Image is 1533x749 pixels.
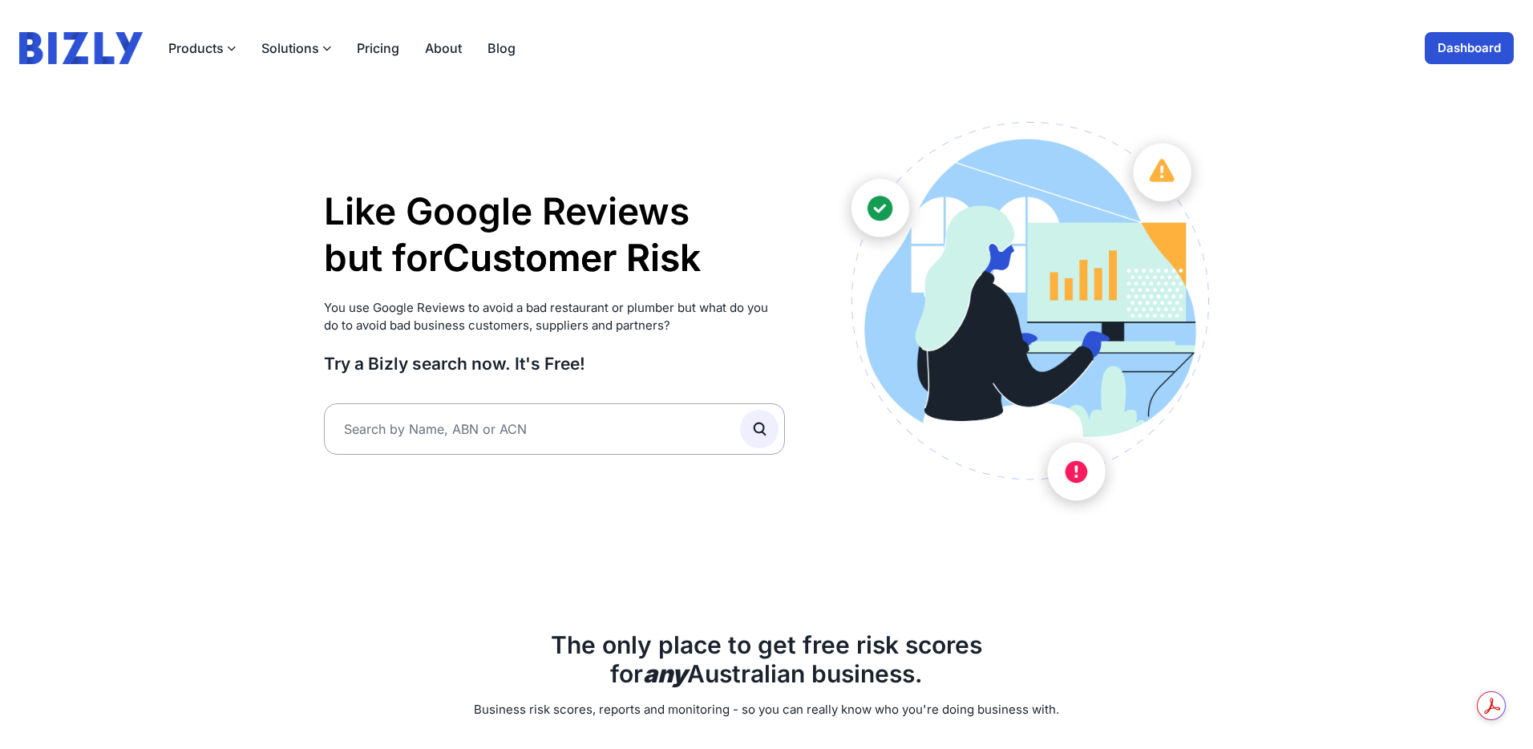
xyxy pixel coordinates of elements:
a: Pricing [357,38,399,58]
a: Blog [487,38,516,58]
input: Search by Name, ABN or ACN [324,403,785,455]
h3: Try a Bizly search now. It's Free! [324,353,785,374]
p: You use Google Reviews to avoid a bad restaurant or plumber but what do you do to avoid bad busin... [324,299,785,335]
button: Products [168,38,236,58]
h2: The only place to get free risk scores for Australian business. [324,630,1209,688]
a: Dashboard [1425,32,1514,64]
button: Solutions [261,38,331,58]
p: Business risk scores, reports and monitoring - so you can really know who you're doing business w... [324,701,1209,719]
b: any [643,659,687,688]
a: About [425,38,462,58]
li: Customer Risk [443,235,701,281]
h1: Like Google Reviews but for [324,188,785,281]
li: Supplier Risk [443,281,701,327]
